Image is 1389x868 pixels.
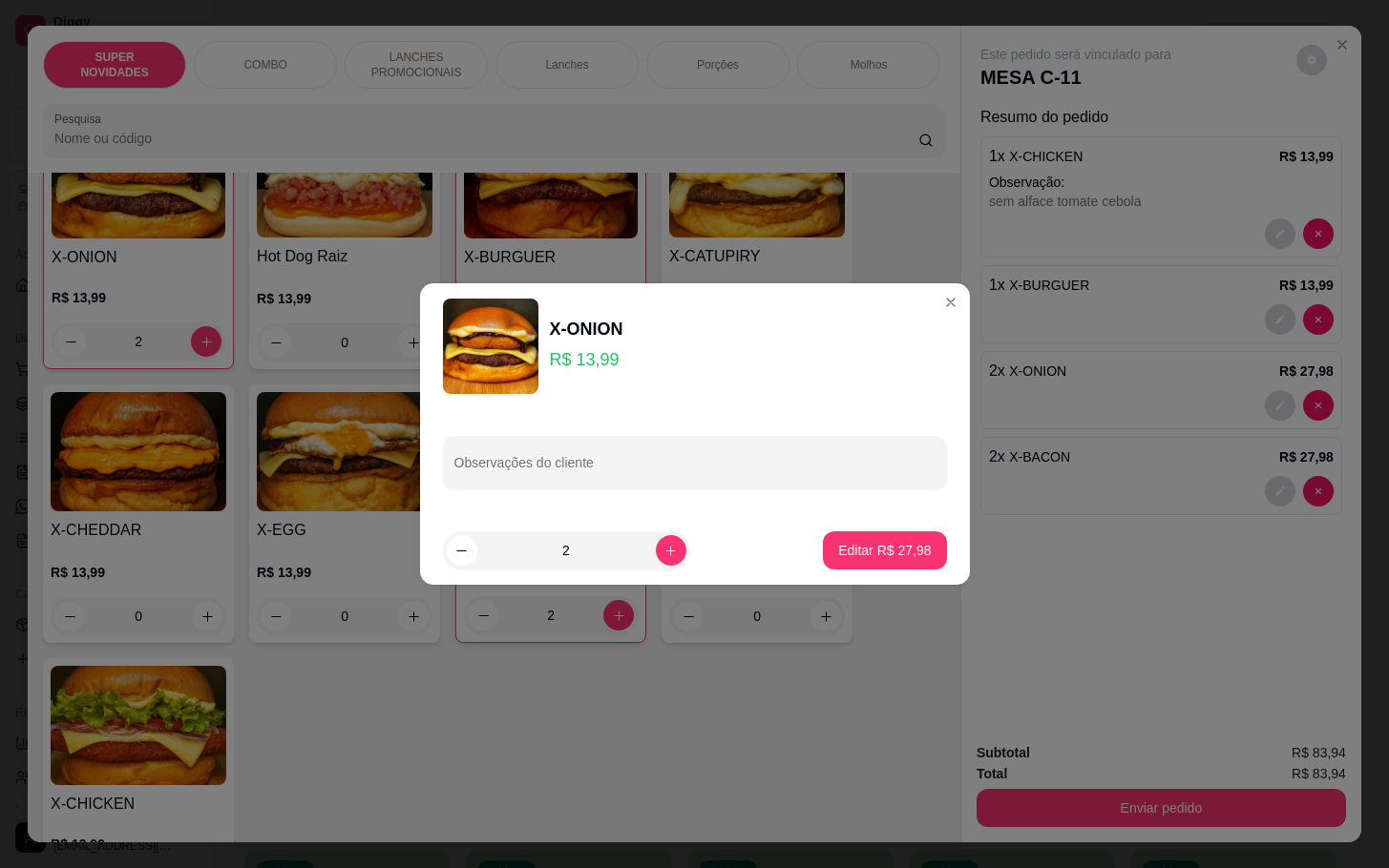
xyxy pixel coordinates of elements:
[936,287,966,318] button: Close
[550,346,623,373] p: R$ 13,99
[656,535,686,566] button: increase-product-quantity
[443,299,538,394] img: product-image
[823,531,946,569] button: Editar R$ 27,98
[550,316,623,342] div: X-ONION
[838,541,931,560] p: Editar R$ 27,98
[447,535,477,566] button: decrease-product-quantity
[454,461,936,480] input: Observações do cliente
